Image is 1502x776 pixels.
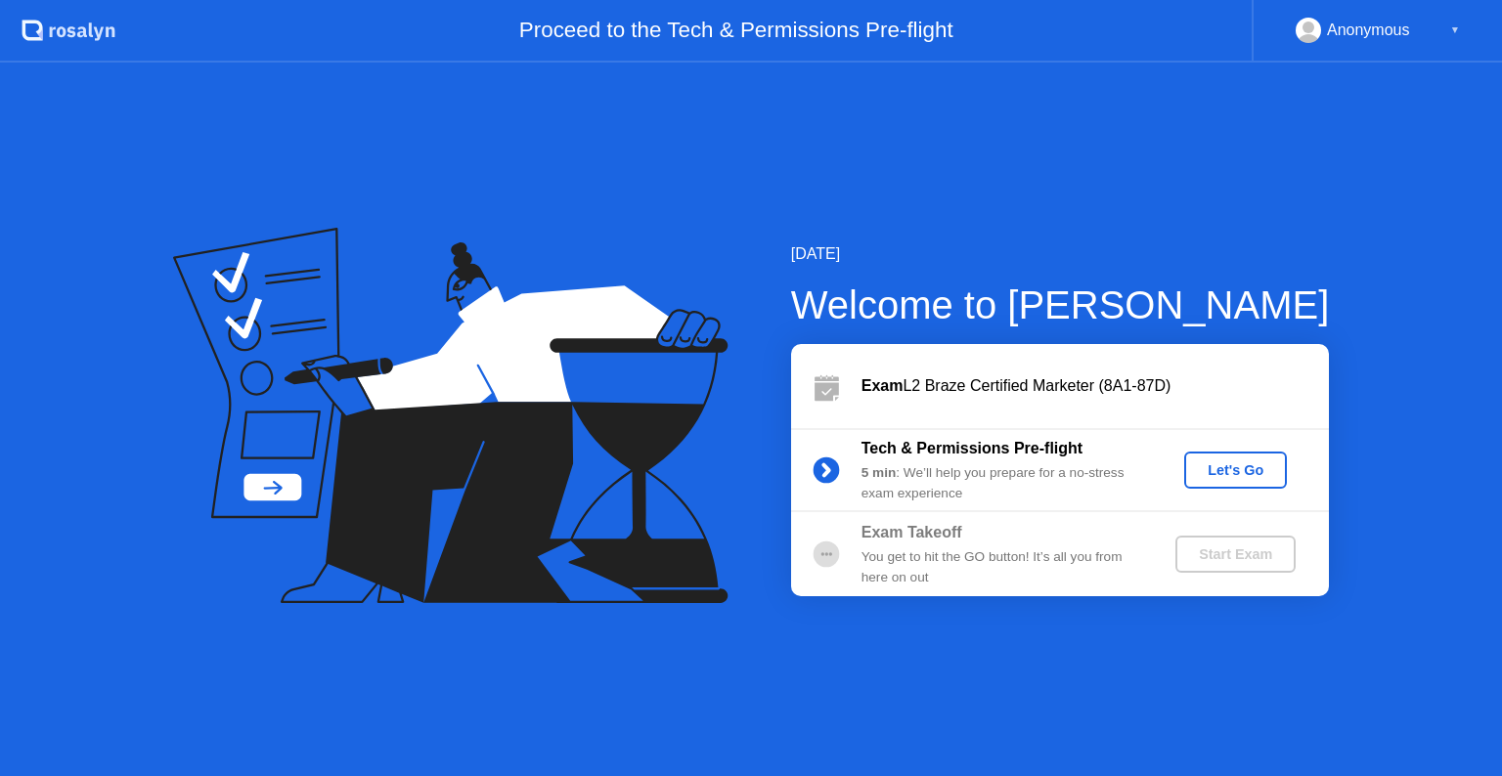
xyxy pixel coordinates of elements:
div: [DATE] [791,242,1330,266]
div: L2 Braze Certified Marketer (8A1-87D) [861,374,1329,398]
div: ▼ [1450,18,1460,43]
button: Let's Go [1184,452,1287,489]
div: You get to hit the GO button! It’s all you from here on out [861,547,1143,587]
div: : We’ll help you prepare for a no-stress exam experience [861,463,1143,503]
div: Welcome to [PERSON_NAME] [791,276,1330,334]
b: Exam [861,377,904,394]
b: 5 min [861,465,897,480]
b: Exam Takeoff [861,524,962,540]
b: Tech & Permissions Pre-flight [861,440,1082,456]
div: Anonymous [1327,18,1410,43]
div: Start Exam [1183,546,1288,562]
div: Let's Go [1192,462,1279,478]
button: Start Exam [1175,536,1296,573]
